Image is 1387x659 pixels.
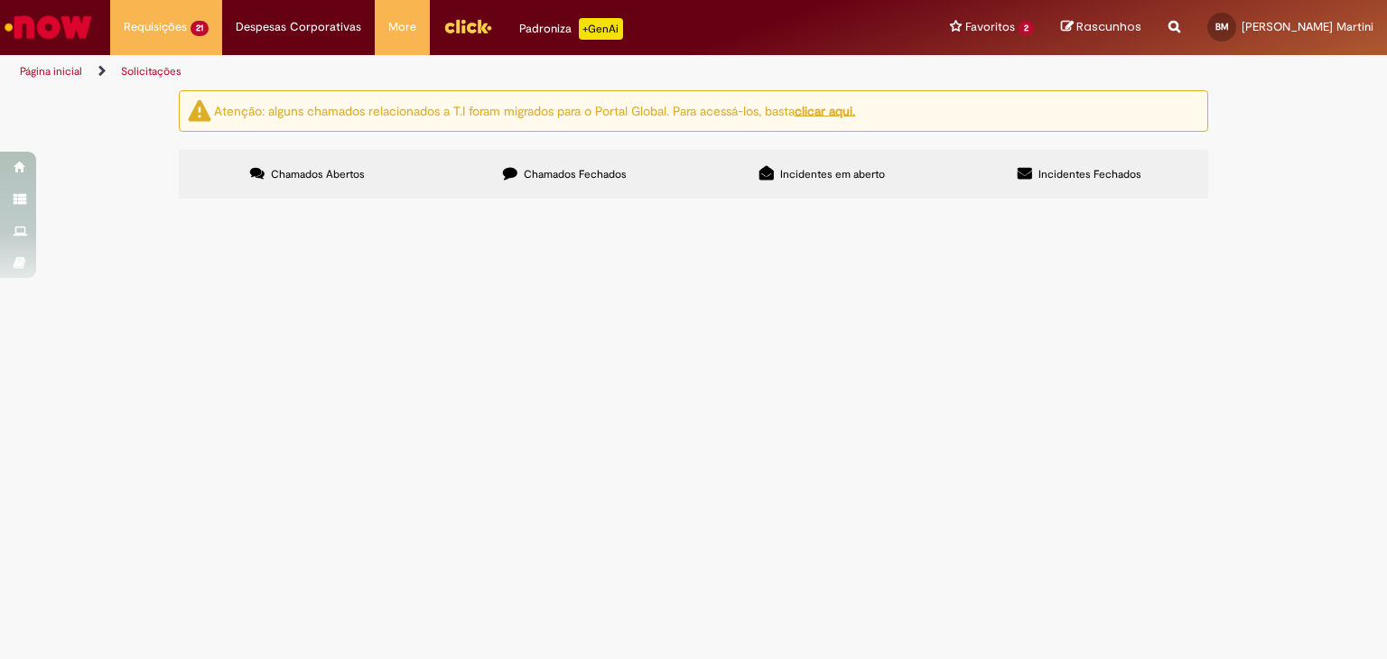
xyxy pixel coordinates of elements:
ul: Trilhas de página [14,55,911,88]
a: Página inicial [20,64,82,79]
span: 21 [191,21,209,36]
span: 2 [1019,21,1034,36]
span: [PERSON_NAME] Martini [1242,19,1373,34]
img: click_logo_yellow_360x200.png [443,13,492,40]
a: clicar aqui. [795,102,855,118]
span: Despesas Corporativas [236,18,361,36]
span: More [388,18,416,36]
p: +GenAi [579,18,623,40]
span: Incidentes Fechados [1038,167,1141,181]
a: Solicitações [121,64,182,79]
span: Chamados Fechados [524,167,627,181]
a: Rascunhos [1061,19,1141,36]
ng-bind-html: Atenção: alguns chamados relacionados a T.I foram migrados para o Portal Global. Para acessá-los,... [214,102,855,118]
span: Favoritos [965,18,1015,36]
span: Rascunhos [1076,18,1141,35]
div: Padroniza [519,18,623,40]
span: Incidentes em aberto [780,167,885,181]
img: ServiceNow [2,9,95,45]
span: Requisições [124,18,187,36]
span: Chamados Abertos [271,167,365,181]
span: BM [1215,21,1229,32]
